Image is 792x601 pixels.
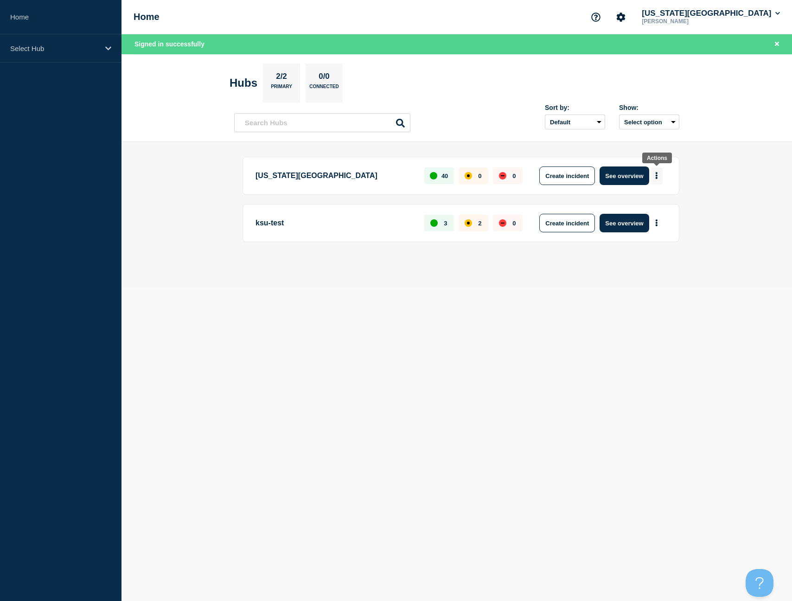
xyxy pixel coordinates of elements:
div: affected [465,219,472,227]
button: Create incident [539,166,595,185]
p: Connected [309,84,339,94]
button: [US_STATE][GEOGRAPHIC_DATA] [640,9,782,18]
h2: Hubs [230,77,257,90]
input: Search Hubs [234,113,410,132]
p: [US_STATE][GEOGRAPHIC_DATA] [255,166,414,185]
iframe: Help Scout Beacon - Open [746,569,773,597]
div: up [430,219,438,227]
button: Account settings [611,7,631,27]
div: affected [465,172,472,179]
p: 0 [512,220,516,227]
h1: Home [134,12,160,22]
button: More actions [651,215,663,232]
div: Show: [619,104,679,111]
p: 0 [478,173,481,179]
p: 3 [444,220,447,227]
div: Actions [647,155,667,161]
select: Sort by [545,115,605,129]
p: 2/2 [273,72,291,84]
div: down [499,172,506,179]
button: Create incident [539,214,595,232]
p: 40 [441,173,448,179]
div: down [499,219,506,227]
p: 0 [512,173,516,179]
p: 2 [478,220,481,227]
button: Select option [619,115,679,129]
p: Primary [271,84,292,94]
span: Signed in successfully [134,40,204,48]
div: up [430,172,437,179]
p: ksu-test [255,214,414,232]
button: Close banner [771,39,783,50]
p: [PERSON_NAME] [640,18,736,25]
button: See overview [600,214,649,232]
div: Sort by: [545,104,605,111]
button: More actions [651,167,663,185]
button: See overview [600,166,649,185]
button: Support [586,7,606,27]
p: Select Hub [10,45,99,52]
p: 0/0 [315,72,333,84]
